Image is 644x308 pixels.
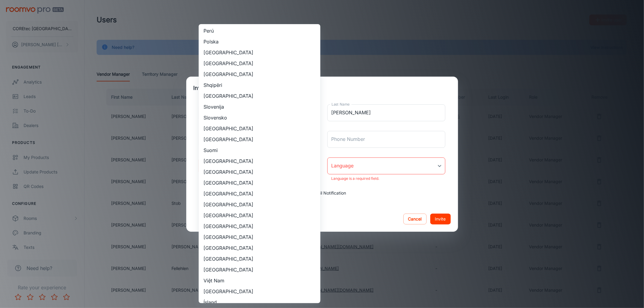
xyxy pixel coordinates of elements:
[199,69,320,80] li: [GEOGRAPHIC_DATA]
[199,253,320,264] li: [GEOGRAPHIC_DATA]
[199,199,320,210] li: [GEOGRAPHIC_DATA]
[199,145,320,156] li: Suomi
[199,297,320,308] li: Ísland
[199,80,320,90] li: Shqipëri
[199,264,320,275] li: [GEOGRAPHIC_DATA]
[199,112,320,123] li: Slovensko
[199,210,320,221] li: [GEOGRAPHIC_DATA]
[199,123,320,134] li: [GEOGRAPHIC_DATA]
[199,90,320,101] li: [GEOGRAPHIC_DATA]
[199,188,320,199] li: [GEOGRAPHIC_DATA]
[199,156,320,167] li: [GEOGRAPHIC_DATA]
[199,25,320,36] li: Perú
[199,134,320,145] li: [GEOGRAPHIC_DATA]
[199,36,320,47] li: Polska
[199,286,320,297] li: [GEOGRAPHIC_DATA]
[199,47,320,58] li: [GEOGRAPHIC_DATA]
[199,232,320,243] li: [GEOGRAPHIC_DATA]
[199,243,320,253] li: [GEOGRAPHIC_DATA]
[199,167,320,177] li: [GEOGRAPHIC_DATA]
[199,275,320,286] li: Việt Nam
[199,58,320,69] li: [GEOGRAPHIC_DATA]
[199,101,320,112] li: Slovenija
[199,221,320,232] li: [GEOGRAPHIC_DATA]
[199,177,320,188] li: [GEOGRAPHIC_DATA]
